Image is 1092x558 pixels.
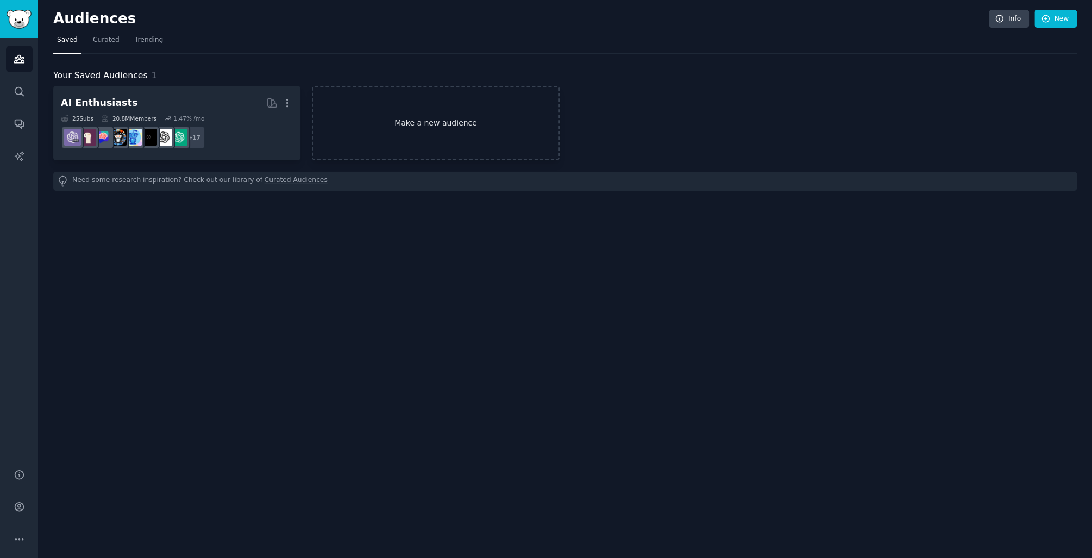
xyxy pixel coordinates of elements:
a: New [1034,10,1077,28]
span: Your Saved Audiences [53,69,148,83]
span: Curated [93,35,120,45]
div: 25 Sub s [61,115,93,122]
div: 1.47 % /mo [173,115,204,122]
a: Curated Audiences [265,175,328,187]
a: Curated [89,32,123,54]
img: ChatGPTPro [64,129,81,146]
h2: Audiences [53,10,989,28]
img: OpenAI [155,129,172,146]
span: Saved [57,35,78,45]
div: + 17 [183,126,205,149]
img: ChatGPTPromptGenius [95,129,111,146]
a: AI Enthusiasts25Subs20.8MMembers1.47% /mo+17ChatGPTOpenAIArtificialInteligenceartificialaiArtChat... [53,86,300,160]
a: Make a new audience [312,86,559,160]
img: GummySearch logo [7,10,32,29]
div: 20.8M Members [101,115,156,122]
a: Trending [131,32,167,54]
a: Info [989,10,1029,28]
img: aiArt [110,129,127,146]
img: artificial [125,129,142,146]
img: ArtificialInteligence [140,129,157,146]
div: AI Enthusiasts [61,96,137,110]
a: Saved [53,32,81,54]
img: ChatGPT [171,129,187,146]
img: LocalLLaMA [79,129,96,146]
span: Trending [135,35,163,45]
div: Need some research inspiration? Check out our library of [53,172,1077,191]
span: 1 [152,70,157,80]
